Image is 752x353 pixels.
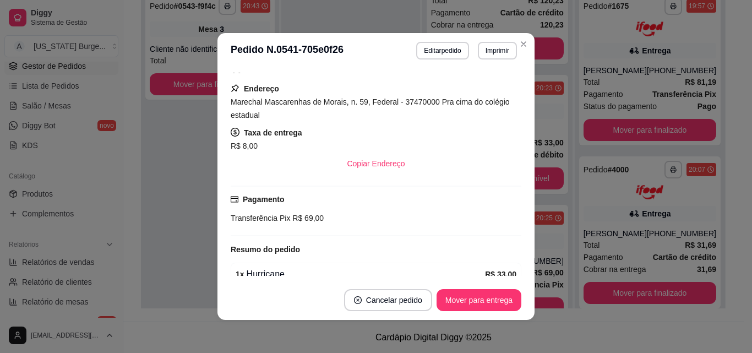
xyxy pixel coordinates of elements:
[437,289,521,311] button: Mover para entrega
[231,97,510,120] span: Marechal Mascarenhas de Morais, n. 59, Federal - 37470000 Pra cima do colégio estadual
[338,153,413,175] button: Copiar Endereço
[344,289,432,311] button: close-circleCancelar pedido
[515,35,532,53] button: Close
[416,42,468,59] button: Editarpedido
[290,214,324,222] span: R$ 69,00
[244,84,279,93] strong: Endereço
[354,296,362,304] span: close-circle
[231,142,258,150] span: R$ 8,00
[478,42,517,59] button: Imprimir
[231,245,300,254] strong: Resumo do pedido
[485,270,516,279] strong: R$ 33,00
[231,195,238,203] span: credit-card
[243,195,284,204] strong: Pagamento
[231,42,344,59] h3: Pedido N. 0541-705e0f26
[236,268,485,281] div: Hurricane
[231,128,239,137] span: dollar
[244,128,302,137] strong: Taxa de entrega
[231,84,239,93] span: pushpin
[231,214,290,222] span: Transferência Pix
[236,270,244,279] strong: 1 x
